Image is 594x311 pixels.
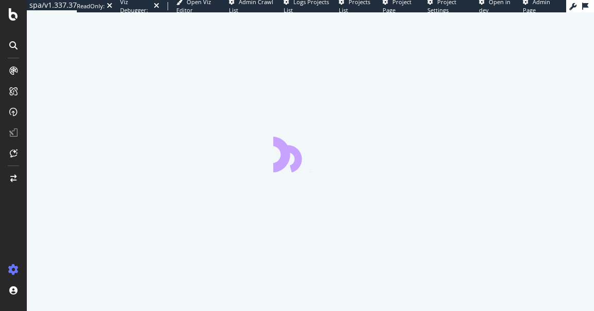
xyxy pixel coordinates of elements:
[273,135,348,172] div: animation
[77,2,105,10] div: ReadOnly:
